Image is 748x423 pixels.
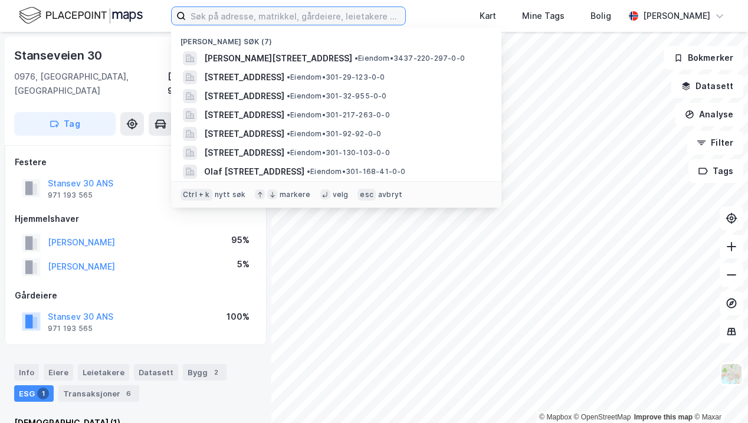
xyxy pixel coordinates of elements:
[643,9,710,23] div: [PERSON_NAME]
[307,167,310,176] span: •
[227,310,250,324] div: 100%
[204,146,284,160] span: [STREET_ADDRESS]
[14,364,39,381] div: Info
[204,108,284,122] span: [STREET_ADDRESS]
[186,7,405,25] input: Søk på adresse, matrikkel, gårdeiere, leietakere eller personer
[14,70,168,98] div: 0976, [GEOGRAPHIC_DATA], [GEOGRAPHIC_DATA]
[664,46,743,70] button: Bokmerker
[675,103,743,126] button: Analyse
[355,54,465,63] span: Eiendom • 3437-220-297-0-0
[307,167,406,176] span: Eiendom • 301-168-41-0-0
[215,190,246,199] div: nytt søk
[687,131,743,155] button: Filter
[48,191,93,200] div: 971 193 565
[688,159,743,183] button: Tags
[689,366,748,423] div: Kontrollprogram for chat
[287,110,390,120] span: Eiendom • 301-217-263-0-0
[44,364,73,381] div: Eiere
[287,110,290,119] span: •
[168,70,257,98] div: [GEOGRAPHIC_DATA], 92/92
[574,413,631,421] a: OpenStreetMap
[171,28,501,49] div: [PERSON_NAME] søk (7)
[634,413,693,421] a: Improve this map
[204,127,284,141] span: [STREET_ADDRESS]
[15,288,257,303] div: Gårdeiere
[14,385,54,402] div: ESG
[204,89,284,103] span: [STREET_ADDRESS]
[204,165,304,179] span: Olaf [STREET_ADDRESS]
[183,364,227,381] div: Bygg
[287,148,390,158] span: Eiendom • 301-130-103-0-0
[333,190,349,199] div: velg
[37,388,49,399] div: 1
[204,51,352,65] span: [PERSON_NAME][STREET_ADDRESS]
[48,324,93,333] div: 971 193 565
[287,91,387,101] span: Eiendom • 301-32-955-0-0
[204,70,284,84] span: [STREET_ADDRESS]
[287,129,381,139] span: Eiendom • 301-92-92-0-0
[123,388,134,399] div: 6
[287,129,290,138] span: •
[539,413,572,421] a: Mapbox
[671,74,743,98] button: Datasett
[357,189,376,201] div: esc
[378,190,402,199] div: avbryt
[134,364,178,381] div: Datasett
[237,257,250,271] div: 5%
[14,46,104,65] div: Stanseveien 30
[287,73,385,82] span: Eiendom • 301-29-123-0-0
[287,73,290,81] span: •
[15,212,257,226] div: Hjemmelshaver
[15,155,257,169] div: Festere
[287,148,290,157] span: •
[210,366,222,378] div: 2
[287,91,290,100] span: •
[231,233,250,247] div: 95%
[355,54,358,63] span: •
[480,9,496,23] div: Kart
[280,190,310,199] div: markere
[19,5,143,26] img: logo.f888ab2527a4732fd821a326f86c7f29.svg
[720,363,743,385] img: Z
[181,189,212,201] div: Ctrl + k
[522,9,565,23] div: Mine Tags
[590,9,611,23] div: Bolig
[78,364,129,381] div: Leietakere
[58,385,139,402] div: Transaksjoner
[689,366,748,423] iframe: Chat Widget
[14,112,116,136] button: Tag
